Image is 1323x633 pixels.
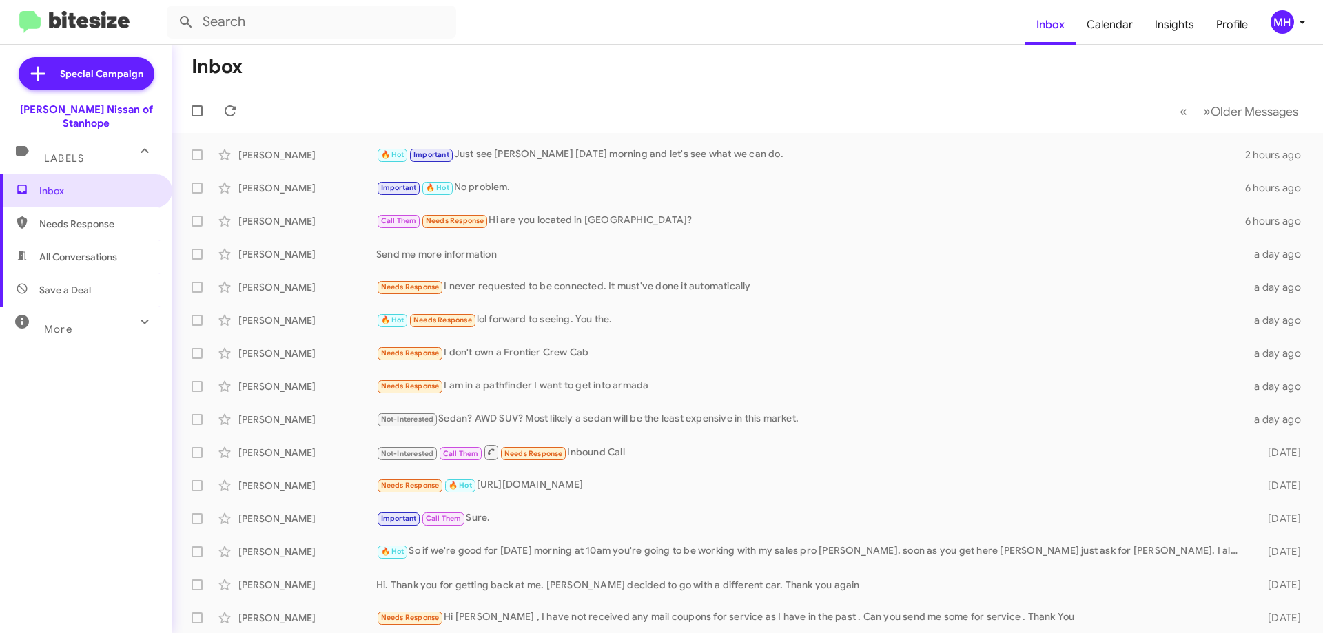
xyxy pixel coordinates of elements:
span: Inbox [39,184,156,198]
span: Needs Response [381,481,440,490]
span: Needs Response [426,216,484,225]
div: lol forward to seeing. You the. [376,312,1246,328]
div: [PERSON_NAME] [238,247,376,261]
div: No problem. [376,180,1245,196]
button: Previous [1171,97,1196,125]
div: [PERSON_NAME] [238,280,376,294]
div: [DATE] [1246,578,1312,592]
span: Needs Response [39,217,156,231]
div: I am in a pathfinder I want to get into armada [376,378,1246,394]
button: Next [1195,97,1306,125]
span: Needs Response [381,282,440,291]
span: Not-Interested [381,415,434,424]
div: [PERSON_NAME] [238,446,376,459]
span: Needs Response [381,382,440,391]
div: Hi. Thank you for getting back at me. [PERSON_NAME] decided to go with a different car. Thank you... [376,578,1246,592]
div: Send me more information [376,247,1246,261]
div: [PERSON_NAME] [238,479,376,492]
span: Special Campaign [60,67,143,81]
div: Sedan? AWD SUV? Most likely a sedan will be the least expensive in this market. [376,411,1246,427]
div: [PERSON_NAME] [238,313,376,327]
span: 🔥 Hot [381,315,404,324]
span: Needs Response [413,315,472,324]
div: [PERSON_NAME] [238,380,376,393]
div: a day ago [1246,313,1312,327]
a: Insights [1144,5,1205,45]
div: Hi [PERSON_NAME] , I have not received any mail coupons for service as I have in the past . Can y... [376,610,1246,625]
span: 🔥 Hot [426,183,449,192]
div: a day ago [1246,346,1312,360]
span: More [44,323,72,335]
div: I never requested to be connected. It must've done it automatically [376,279,1246,295]
span: 🔥 Hot [381,547,404,556]
span: Important [381,514,417,523]
div: a day ago [1246,413,1312,426]
button: MH [1259,10,1308,34]
a: Inbox [1025,5,1076,45]
span: Labels [44,152,84,165]
div: [DATE] [1246,512,1312,526]
div: 6 hours ago [1245,214,1312,228]
div: Just see [PERSON_NAME] [DATE] morning and let's see what we can do. [376,147,1245,163]
span: 🔥 Hot [381,150,404,159]
span: « [1180,103,1187,120]
div: [DATE] [1246,479,1312,492]
div: [PERSON_NAME] [238,148,376,162]
div: [PERSON_NAME] [238,578,376,592]
div: [PERSON_NAME] [238,346,376,360]
div: So if we're good for [DATE] morning at 10am you're going to be working with my sales pro [PERSON_... [376,543,1246,559]
span: Not-Interested [381,449,434,458]
div: Sure. [376,510,1246,526]
span: Save a Deal [39,283,91,297]
div: I don't own a Frontier Crew Cab [376,345,1246,361]
div: [PERSON_NAME] [238,413,376,426]
span: Needs Response [381,613,440,622]
div: Inbound Call [376,444,1246,461]
span: Important [413,150,449,159]
div: [PERSON_NAME] [238,545,376,559]
div: 2 hours ago [1245,148,1312,162]
div: Hi are you located in [GEOGRAPHIC_DATA]? [376,213,1245,229]
span: Older Messages [1211,104,1298,119]
input: Search [167,6,456,39]
span: Call Them [443,449,479,458]
div: [PERSON_NAME] [238,214,376,228]
div: [PERSON_NAME] [238,611,376,625]
span: All Conversations [39,250,117,264]
div: [DATE] [1246,545,1312,559]
div: MH [1271,10,1294,34]
div: [PERSON_NAME] [238,512,376,526]
h1: Inbox [192,56,243,78]
span: 🔥 Hot [449,481,472,490]
a: Profile [1205,5,1259,45]
a: Calendar [1076,5,1144,45]
div: 6 hours ago [1245,181,1312,195]
div: a day ago [1246,280,1312,294]
span: Call Them [381,216,417,225]
span: Call Them [426,514,462,523]
div: [DATE] [1246,446,1312,459]
div: [PERSON_NAME] [238,181,376,195]
span: Important [381,183,417,192]
a: Special Campaign [19,57,154,90]
span: Needs Response [381,349,440,357]
div: [DATE] [1246,611,1312,625]
div: [URL][DOMAIN_NAME] [376,477,1246,493]
span: Needs Response [504,449,563,458]
div: a day ago [1246,380,1312,393]
nav: Page navigation example [1172,97,1306,125]
span: » [1203,103,1211,120]
div: a day ago [1246,247,1312,261]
